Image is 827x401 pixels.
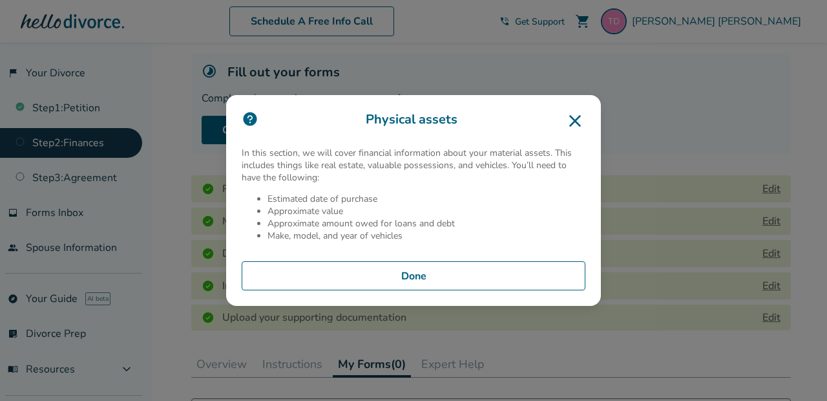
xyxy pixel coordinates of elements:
img: icon [242,111,258,127]
h3: Physical assets [242,111,585,131]
li: Approximate value [267,205,585,217]
li: Estimated date of purchase [267,193,585,205]
li: Make, model, and year of vehicles [267,230,585,242]
iframe: Chat Widget [762,339,827,401]
li: Approximate amount owed for loans and debt [267,217,585,230]
p: In this section, we will cover financial information about your material assets. This includes th... [242,147,585,184]
button: Done [242,261,585,291]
